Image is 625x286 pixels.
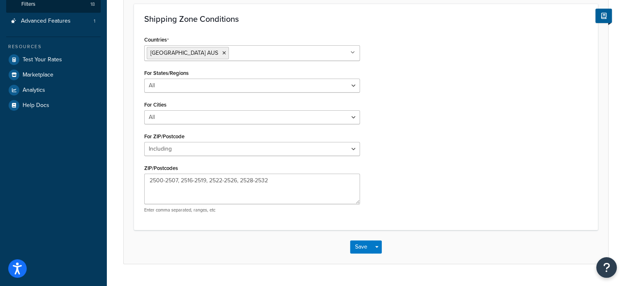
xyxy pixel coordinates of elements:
p: Enter comma separated, ranges, etc [144,207,360,213]
label: For ZIP/Postcode [144,133,185,140]
label: For States/Regions [144,70,189,76]
button: Show Help Docs [595,9,612,23]
span: [GEOGRAPHIC_DATA] AUS [150,49,218,57]
label: Countries [144,37,169,43]
a: Marketplace [6,67,101,82]
a: Analytics [6,83,101,98]
a: Test Your Rates [6,52,101,67]
li: Advanced Features [6,14,101,29]
button: Open Resource Center [596,257,617,278]
span: Marketplace [23,72,53,79]
label: For Cities [144,102,166,108]
span: 18 [90,1,95,8]
span: Analytics [23,87,45,94]
label: ZIP/Postcodes [144,165,178,171]
span: Help Docs [23,102,49,109]
button: Save [350,240,372,253]
span: Filters [21,1,35,8]
span: Advanced Features [21,18,71,25]
span: Test Your Rates [23,56,62,63]
div: Resources [6,43,101,50]
h3: Shipping Zone Conditions [144,14,588,23]
a: Help Docs [6,98,101,113]
span: 1 [94,18,95,25]
textarea: 2500-2507, 2516-2519, 2522-2526, 2528-2532 [144,174,360,204]
a: Advanced Features1 [6,14,101,29]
